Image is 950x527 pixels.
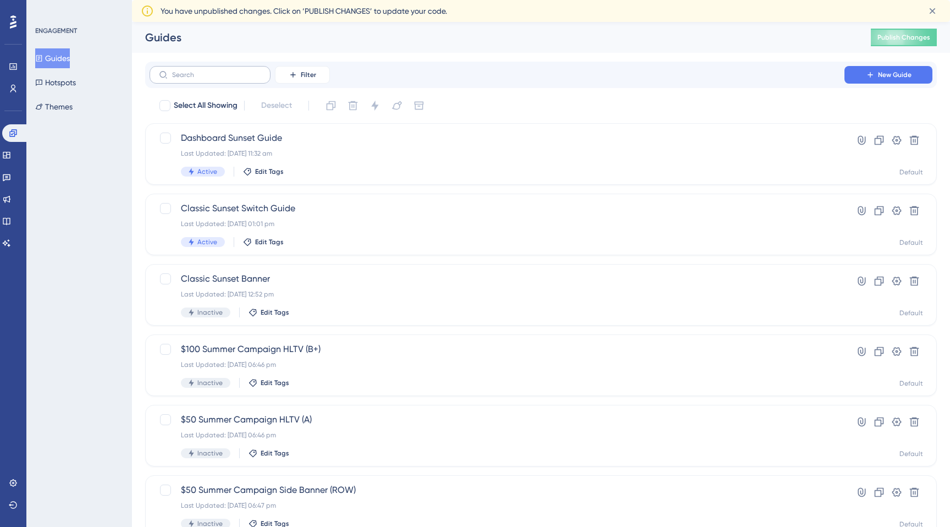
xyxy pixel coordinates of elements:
[35,48,70,68] button: Guides
[197,308,223,317] span: Inactive
[261,449,289,458] span: Edit Tags
[248,449,289,458] button: Edit Tags
[243,238,284,246] button: Edit Tags
[261,308,289,317] span: Edit Tags
[301,70,316,79] span: Filter
[181,484,813,497] span: $50 Summer Campaign Side Banner (ROW)
[181,290,813,299] div: Last Updated: [DATE] 12:52 pm
[181,272,813,286] span: Classic Sunset Banner
[251,96,302,116] button: Deselect
[899,238,923,247] div: Default
[255,167,284,176] span: Edit Tags
[181,343,813,356] span: $100 Summer Campaign HLTV (B+)
[255,238,284,246] span: Edit Tags
[181,219,813,228] div: Last Updated: [DATE] 01:01 pm
[145,30,843,45] div: Guides
[181,131,813,145] span: Dashboard Sunset Guide
[197,167,217,176] span: Active
[243,167,284,176] button: Edit Tags
[844,66,932,84] button: New Guide
[899,309,923,317] div: Default
[35,97,73,117] button: Themes
[899,168,923,177] div: Default
[181,501,813,510] div: Last Updated: [DATE] 06:47 pm
[261,378,289,387] span: Edit Tags
[181,431,813,440] div: Last Updated: [DATE] 06:46 pm
[197,378,223,387] span: Inactive
[181,360,813,369] div: Last Updated: [DATE] 06:46 pm
[181,202,813,215] span: Classic Sunset Switch Guide
[181,149,813,158] div: Last Updated: [DATE] 11:32 am
[35,26,77,35] div: ENGAGEMENT
[197,238,217,246] span: Active
[878,70,912,79] span: New Guide
[899,449,923,458] div: Default
[899,379,923,388] div: Default
[261,99,292,112] span: Deselect
[248,308,289,317] button: Edit Tags
[197,449,223,458] span: Inactive
[35,73,76,92] button: Hotspots
[248,378,289,387] button: Edit Tags
[181,413,813,426] span: $50 Summer Campaign HLTV (A)
[174,99,237,112] span: Select All Showing
[871,29,937,46] button: Publish Changes
[877,33,930,42] span: Publish Changes
[161,4,447,18] span: You have unpublished changes. Click on ‘PUBLISH CHANGES’ to update your code.
[275,66,330,84] button: Filter
[172,71,261,79] input: Search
